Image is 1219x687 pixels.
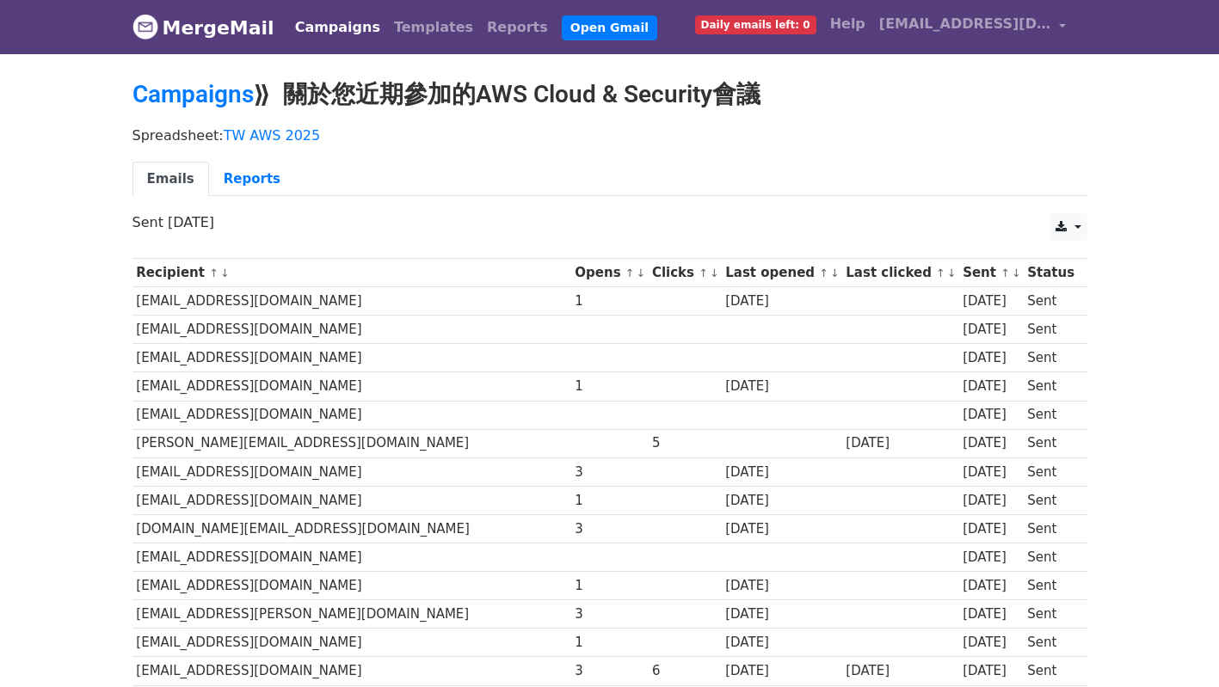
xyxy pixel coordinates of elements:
[963,661,1019,681] div: [DATE]
[725,576,837,596] div: [DATE]
[575,463,643,482] div: 3
[963,348,1019,368] div: [DATE]
[132,600,571,629] td: [EMAIL_ADDRESS][PERSON_NAME][DOMAIN_NAME]
[947,267,957,279] a: ↓
[725,463,837,482] div: [DATE]
[132,372,571,401] td: [EMAIL_ADDRESS][DOMAIN_NAME]
[1023,543,1078,572] td: Sent
[132,213,1087,231] p: Sent [DATE]
[1023,316,1078,344] td: Sent
[695,15,816,34] span: Daily emails left: 0
[575,576,643,596] div: 1
[575,291,643,311] div: 1
[1023,401,1078,429] td: Sent
[132,572,571,600] td: [EMAIL_ADDRESS][DOMAIN_NAME]
[132,259,571,287] th: Recipient
[209,267,219,279] a: ↑
[224,127,321,144] a: TW AWS 2025
[721,259,841,287] th: Last opened
[575,491,643,511] div: 1
[725,633,837,653] div: [DATE]
[963,548,1019,567] div: [DATE]
[575,519,643,539] div: 3
[1023,287,1078,316] td: Sent
[575,661,643,681] div: 3
[132,126,1087,144] p: Spreadsheet:
[963,377,1019,396] div: [DATE]
[1023,514,1078,543] td: Sent
[846,661,954,681] div: [DATE]
[132,629,571,657] td: [EMAIL_ADDRESS][DOMAIN_NAME]
[830,267,840,279] a: ↓
[132,344,571,372] td: [EMAIL_ADDRESS][DOMAIN_NAME]
[132,486,571,514] td: [EMAIL_ADDRESS][DOMAIN_NAME]
[132,429,571,457] td: [PERSON_NAME][EMAIL_ADDRESS][DOMAIN_NAME]
[1023,486,1078,514] td: Sent
[652,433,717,453] div: 5
[1023,344,1078,372] td: Sent
[963,320,1019,340] div: [DATE]
[846,433,954,453] div: [DATE]
[963,405,1019,425] div: [DATE]
[132,457,571,486] td: [EMAIL_ADDRESS][DOMAIN_NAME]
[652,661,717,681] div: 6
[1023,572,1078,600] td: Sent
[648,259,721,287] th: Clicks
[1023,372,1078,401] td: Sent
[575,377,643,396] div: 1
[725,491,837,511] div: [DATE]
[625,267,635,279] a: ↑
[963,604,1019,624] div: [DATE]
[1023,259,1078,287] th: Status
[387,10,480,45] a: Templates
[132,657,571,685] td: [EMAIL_ADDRESS][DOMAIN_NAME]
[132,287,571,316] td: [EMAIL_ADDRESS][DOMAIN_NAME]
[1023,600,1078,629] td: Sent
[1023,657,1078,685] td: Sent
[288,10,387,45] a: Campaigns
[725,291,837,311] div: [DATE]
[872,7,1074,47] a: [EMAIL_ADDRESS][DOMAIN_NAME]
[688,7,823,41] a: Daily emails left: 0
[562,15,657,40] a: Open Gmail
[963,463,1019,482] div: [DATE]
[725,604,837,624] div: [DATE]
[132,514,571,543] td: [DOMAIN_NAME][EMAIL_ADDRESS][DOMAIN_NAME]
[571,259,649,287] th: Opens
[710,267,719,279] a: ↓
[823,7,872,41] a: Help
[963,491,1019,511] div: [DATE]
[132,162,209,197] a: Emails
[958,259,1023,287] th: Sent
[963,519,1019,539] div: [DATE]
[1023,457,1078,486] td: Sent
[725,661,837,681] div: [DATE]
[637,267,646,279] a: ↓
[842,259,959,287] th: Last clicked
[963,576,1019,596] div: [DATE]
[132,80,254,108] a: Campaigns
[132,14,158,40] img: MergeMail logo
[1000,267,1010,279] a: ↑
[1023,629,1078,657] td: Sent
[209,162,295,197] a: Reports
[936,267,945,279] a: ↑
[132,401,571,429] td: [EMAIL_ADDRESS][DOMAIN_NAME]
[132,80,1087,109] h2: ⟫ 關於您近期參加的AWS Cloud & Security會議
[132,316,571,344] td: [EMAIL_ADDRESS][DOMAIN_NAME]
[132,543,571,572] td: [EMAIL_ADDRESS][DOMAIN_NAME]
[575,633,643,653] div: 1
[819,267,828,279] a: ↑
[1012,267,1021,279] a: ↓
[480,10,555,45] a: Reports
[963,633,1019,653] div: [DATE]
[879,14,1051,34] span: [EMAIL_ADDRESS][DOMAIN_NAME]
[725,519,837,539] div: [DATE]
[1023,429,1078,457] td: Sent
[132,9,274,46] a: MergeMail
[699,267,708,279] a: ↑
[220,267,230,279] a: ↓
[963,291,1019,311] div: [DATE]
[963,433,1019,453] div: [DATE]
[725,377,837,396] div: [DATE]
